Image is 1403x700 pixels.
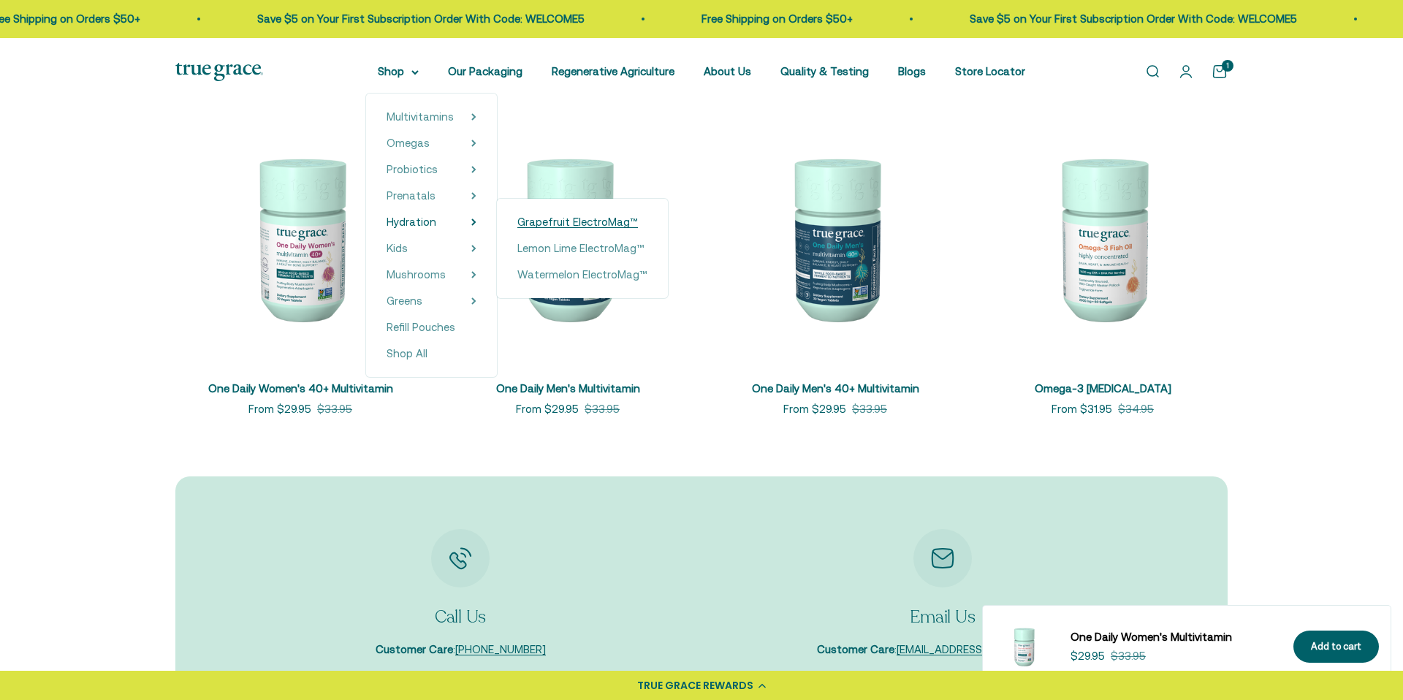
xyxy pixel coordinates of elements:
span: Refill Pouches [387,321,455,333]
sale-price: From $29.95 [248,400,311,418]
a: Quality & Testing [780,65,869,77]
div: Add to cart [1311,639,1361,655]
span: Mushrooms [387,268,446,281]
a: Omega-3 [MEDICAL_DATA] [1035,382,1171,395]
img: One Daily Men's 40+ Multivitamin [710,113,960,363]
a: Lemon Lime ElectroMag™ [517,240,647,257]
a: Shop All [387,345,476,362]
p: : [376,641,546,658]
a: About Us [704,65,751,77]
span: Watermelon ElectroMag™ [517,268,647,281]
span: Multivitamins [387,110,454,123]
span: Omegas [387,137,430,149]
a: One Daily Men's 40+ Multivitamin [752,382,919,395]
a: [PHONE_NUMBER] [455,643,546,655]
strong: Customer Care [817,643,894,655]
summary: Prenatals [387,187,476,205]
a: Grapefruit ElectroMag™ [517,213,647,231]
span: Grapefruit ElectroMag™ [517,216,638,228]
summary: Omegas [387,134,476,152]
img: Daily Multivitamin for Immune Support, Energy, Daily Balance, and Healthy Bone Support* Vitamin A... [175,113,425,363]
strong: Customer Care [376,643,453,655]
summary: Multivitamins [387,108,476,126]
a: Multivitamins [387,108,454,126]
a: Kids [387,240,408,257]
div: Item 2 of 2 [716,529,1169,659]
img: We select ingredients that play a concrete role in true health, and we include them at effective ... [995,617,1053,676]
span: Kids [387,242,408,254]
a: Omegas [387,134,430,152]
span: Probiotics [387,163,438,175]
span: Prenatals [387,189,436,202]
a: One Daily Women's Multivitamin [1071,628,1276,646]
summary: Kids [387,240,476,257]
compare-at-price: $34.95 [1118,400,1154,418]
span: Shop All [387,347,427,359]
span: Hydration [387,216,436,228]
a: Greens [387,292,422,310]
a: Probiotics [387,161,438,178]
button: Add to cart [1293,631,1379,663]
a: Watermelon ElectroMag™ [517,266,647,284]
sale-price: $29.95 [1071,647,1105,665]
a: Prenatals [387,187,436,205]
a: Mushrooms [387,266,446,284]
a: One Daily Men's Multivitamin [496,382,640,395]
sale-price: From $29.95 [783,400,846,418]
compare-at-price: $33.95 [852,400,887,418]
compare-at-price: $33.95 [585,400,620,418]
a: Our Packaging [448,65,522,77]
a: Free Shipping on Orders $50+ [696,12,847,25]
compare-at-price: $33.95 [317,400,352,418]
a: Store Locator [955,65,1025,77]
p: Call Us [376,605,546,630]
a: [EMAIL_ADDRESS][DOMAIN_NAME] [897,643,1069,655]
p: Save $5 on Your First Subscription Order With Code: WELCOME5 [964,10,1291,28]
img: One Daily Men's Multivitamin [443,113,693,363]
span: Lemon Lime ElectroMag™ [517,242,645,254]
summary: Hydration [387,213,476,231]
span: Greens [387,294,422,307]
summary: Mushrooms [387,266,476,284]
a: Refill Pouches [387,319,476,336]
compare-at-price: $33.95 [1111,647,1146,665]
cart-count: 1 [1222,60,1233,72]
a: Blogs [898,65,926,77]
p: Email Us [817,605,1069,630]
a: Hydration [387,213,436,231]
sale-price: From $29.95 [516,400,579,418]
summary: Probiotics [387,161,476,178]
p: Save $5 on Your First Subscription Order With Code: WELCOME5 [251,10,579,28]
sale-price: From $31.95 [1052,400,1112,418]
img: Omega-3 Fish Oil for Brain, Heart, and Immune Health* Sustainably sourced, wild-caught Alaskan fi... [978,113,1228,363]
summary: Greens [387,292,476,310]
a: One Daily Women's 40+ Multivitamin [208,382,393,395]
div: Item 1 of 2 [234,529,687,659]
p: : [817,641,1069,658]
a: Regenerative Agriculture [552,65,674,77]
summary: Shop [378,63,419,80]
div: TRUE GRACE REWARDS [637,678,753,693]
